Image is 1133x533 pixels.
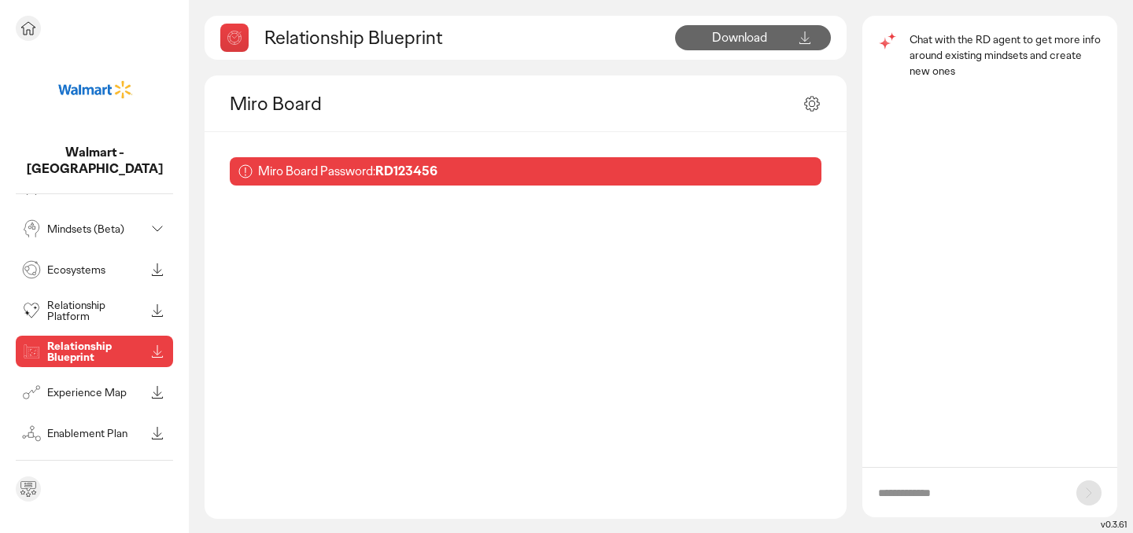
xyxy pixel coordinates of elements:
p: Experience Map [47,387,145,398]
b: RD123456 [375,163,437,179]
h2: Miro Board [230,91,322,116]
img: project avatar [55,50,134,129]
p: Ecosystems [47,264,145,275]
span: Download [712,29,767,46]
p: Walmart - Mexico [16,145,173,178]
h2: Relationship Blueprint [264,25,442,50]
p: Enablement Plan [47,428,145,439]
div: Send feedback [16,476,41,502]
button: Download [675,25,831,50]
p: Relationship Blueprint [47,340,145,362]
p: Chat with the RD agent to get more info around existing mindsets and create new ones [910,31,1102,79]
p: Mindsets (Beta) [47,223,145,234]
p: Relationship Platform [47,300,145,322]
p: Miro Board Password: [258,164,437,180]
